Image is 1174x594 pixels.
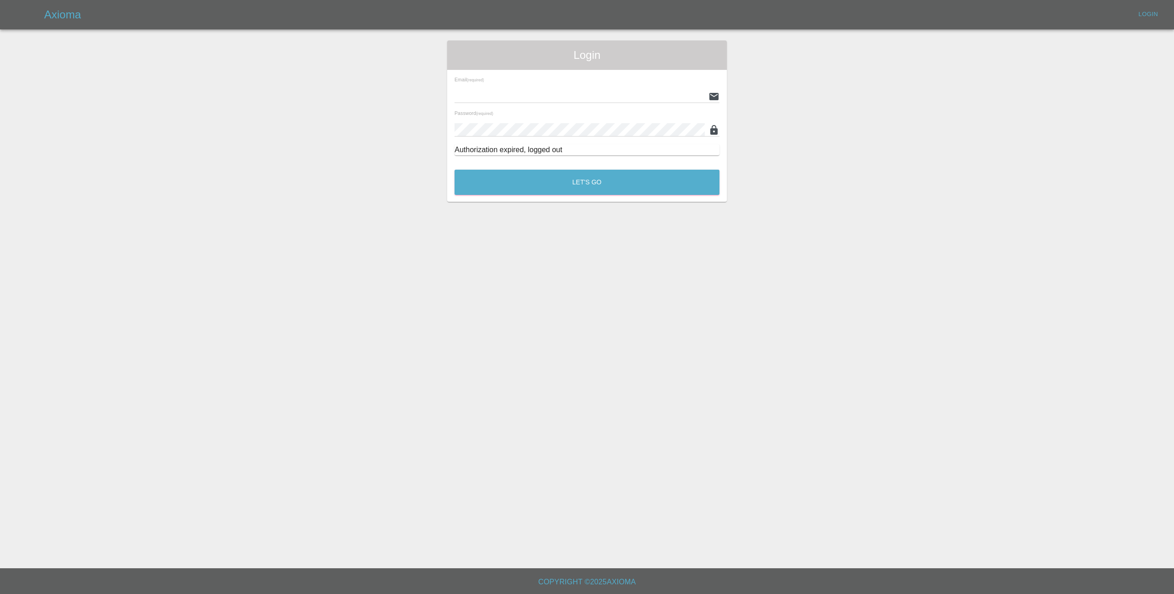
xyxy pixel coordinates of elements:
[44,7,81,22] h5: Axioma
[7,576,1167,588] h6: Copyright © 2025 Axioma
[455,170,719,195] button: Let's Go
[467,78,484,82] small: (required)
[455,77,484,82] span: Email
[1134,7,1163,22] a: Login
[476,112,493,116] small: (required)
[455,144,719,155] div: Authorization expired, logged out
[455,110,493,116] span: Password
[455,48,719,63] span: Login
